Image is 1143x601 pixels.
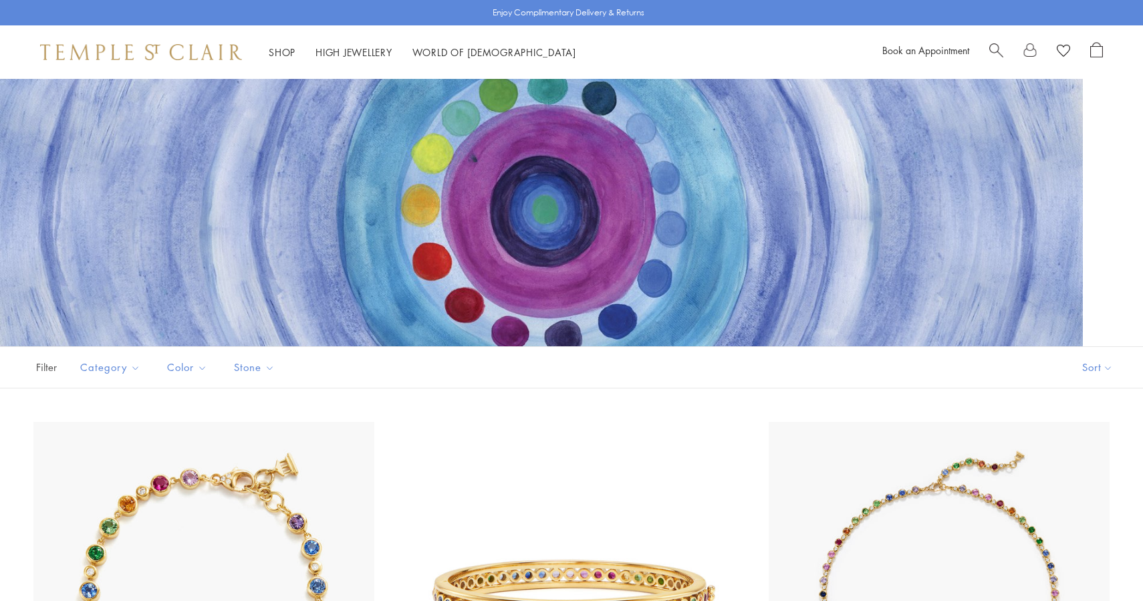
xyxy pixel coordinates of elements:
img: Temple St. Clair [40,44,242,60]
a: ShopShop [269,45,295,59]
button: Stone [224,352,285,382]
button: Color [157,352,217,382]
span: Stone [227,359,285,376]
button: Show sort by [1052,347,1143,388]
a: Book an Appointment [882,43,969,57]
span: Category [74,359,150,376]
nav: Main navigation [269,44,576,61]
a: View Wishlist [1057,42,1070,62]
p: Enjoy Complimentary Delivery & Returns [493,6,644,19]
button: Category [70,352,150,382]
a: Open Shopping Bag [1090,42,1103,62]
a: World of [DEMOGRAPHIC_DATA]World of [DEMOGRAPHIC_DATA] [412,45,576,59]
a: Search [989,42,1003,62]
span: Color [160,359,217,376]
a: High JewelleryHigh Jewellery [315,45,392,59]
